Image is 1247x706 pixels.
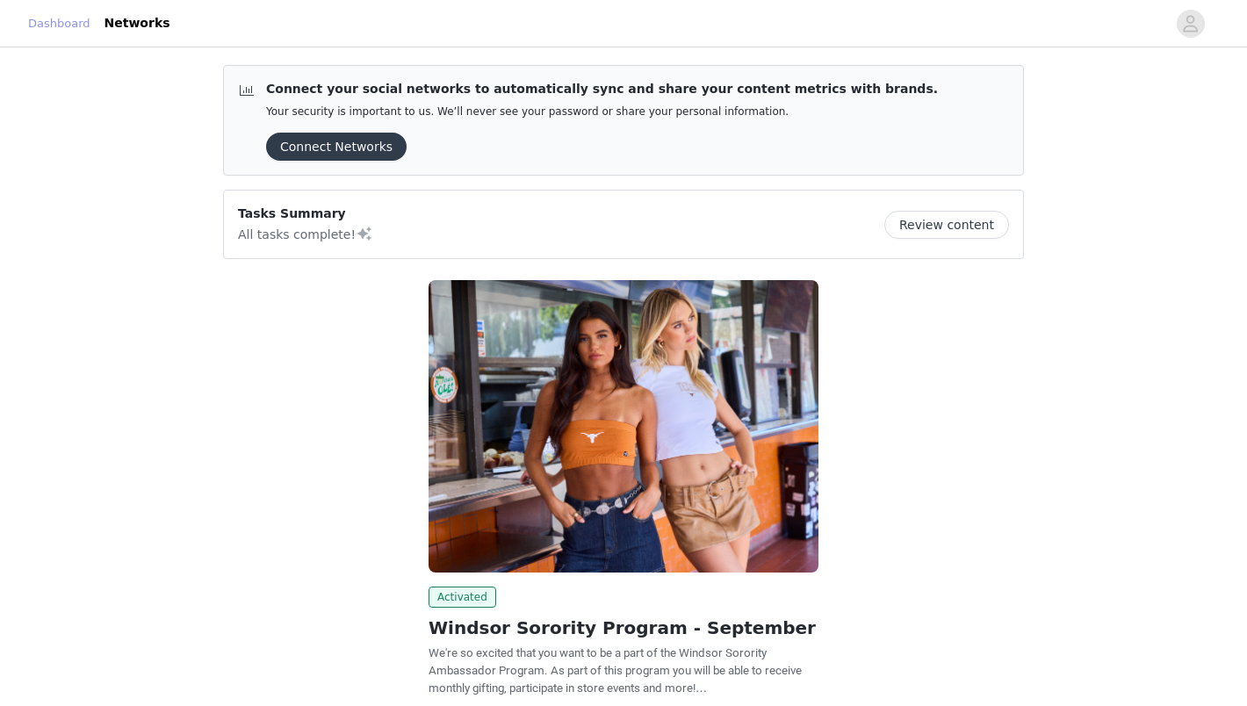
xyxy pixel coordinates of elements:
button: Connect Networks [266,133,407,161]
a: Dashboard [28,15,90,32]
p: Connect your social networks to automatically sync and share your content metrics with brands. [266,80,938,98]
span: We're so excited that you want to be a part of the Windsor Sorority Ambassador Program. As part o... [429,646,802,695]
button: Review content [884,211,1009,239]
p: Your security is important to us. We’ll never see your password or share your personal information. [266,105,938,119]
div: avatar [1182,10,1199,38]
a: Networks [94,4,181,43]
p: Tasks Summary [238,205,373,223]
h2: Windsor Sorority Program - September [429,615,818,641]
p: All tasks complete! [238,223,373,244]
span: Activated [429,587,496,608]
img: Windsor [429,280,818,573]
